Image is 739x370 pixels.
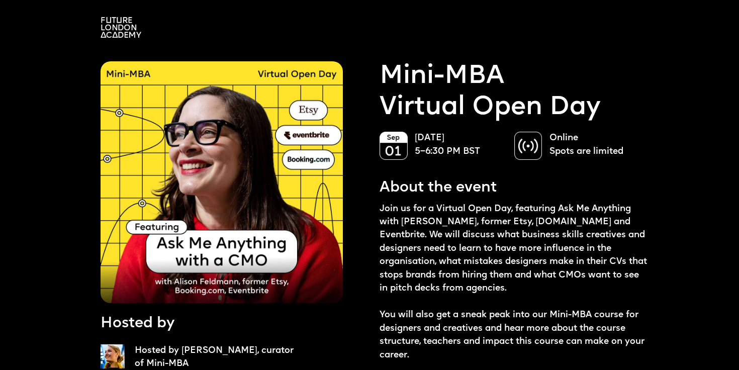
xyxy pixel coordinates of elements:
[101,313,174,334] p: Hosted by
[415,132,504,158] p: [DATE] 5–6:30 PM BST
[549,132,638,158] p: Online Spots are limited
[380,203,649,362] p: Join us for a Virtual Open Day, featuring Ask Me Anything with [PERSON_NAME], former Etsy, [DOMAI...
[101,17,141,38] img: A logo saying in 3 lines: Future London Academy
[380,61,601,123] a: Mini-MBAVirtual Open Day
[380,177,497,198] p: About the event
